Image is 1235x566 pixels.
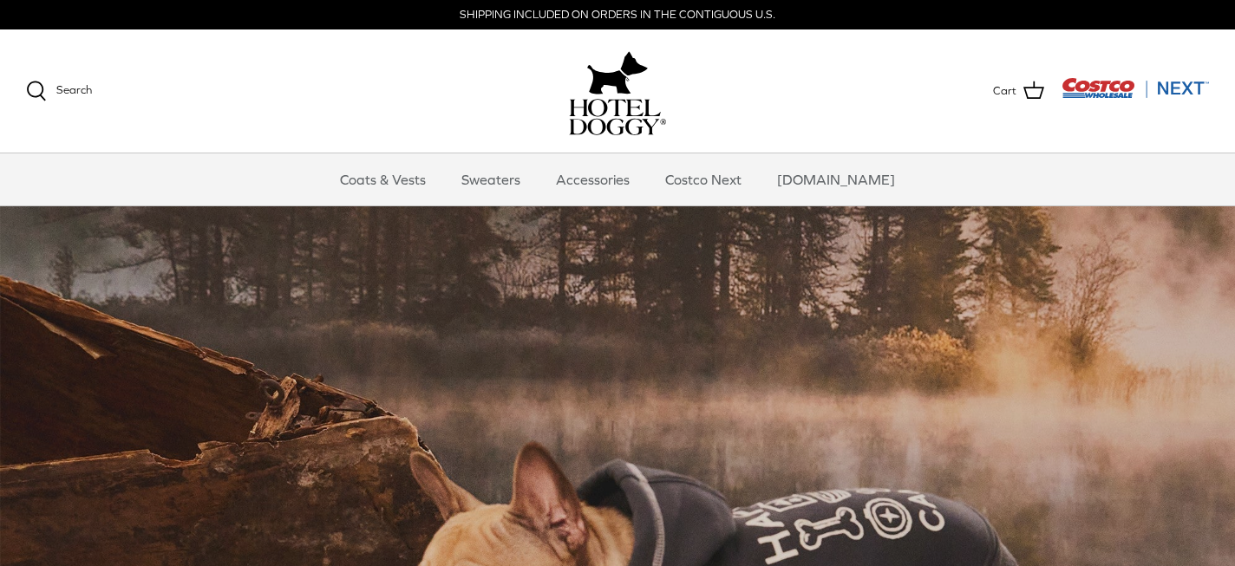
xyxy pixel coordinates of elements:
img: hoteldoggy.com [587,47,648,99]
img: Costco Next [1062,77,1209,99]
a: Accessories [540,153,645,205]
a: Costco Next [650,153,757,205]
a: [DOMAIN_NAME] [761,153,911,205]
a: hoteldoggy.com hoteldoggycom [569,47,666,135]
img: hoteldoggycom [569,99,666,135]
a: Cart [993,80,1044,102]
span: Search [56,83,92,96]
a: Search [26,81,92,101]
a: Sweaters [446,153,536,205]
a: Visit Costco Next [1062,88,1209,101]
span: Cart [993,82,1016,101]
a: Coats & Vests [324,153,441,205]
